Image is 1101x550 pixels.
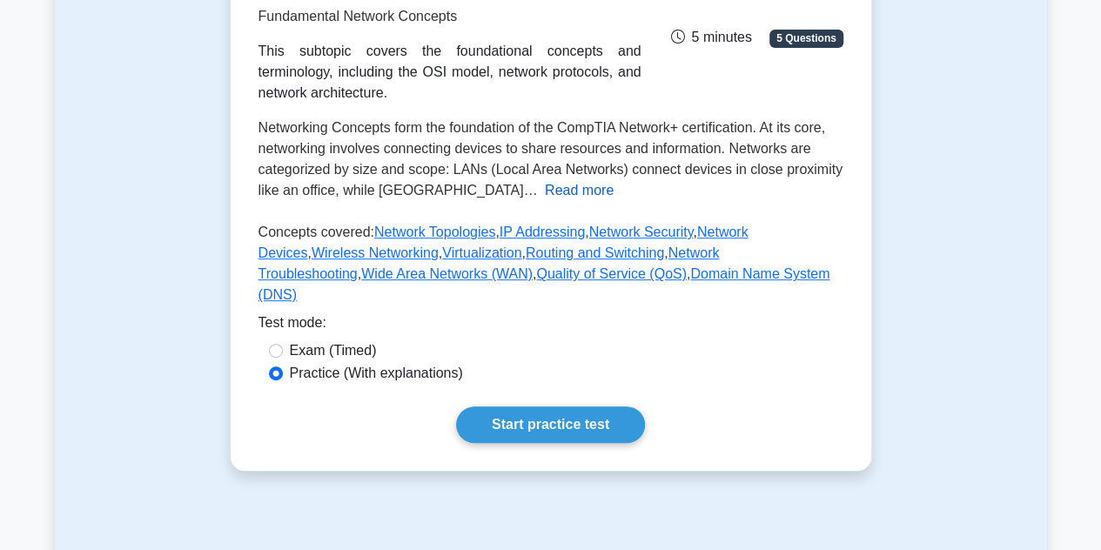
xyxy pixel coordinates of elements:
a: Network Security [589,225,694,239]
a: Network Troubleshooting [258,245,720,281]
a: Network Devices [258,225,749,260]
button: Read more [545,180,614,201]
a: Quality of Service (QoS) [536,266,687,281]
p: Fundamental Network Concepts [258,6,641,27]
a: Wireless Networking [312,245,439,260]
a: Wide Area Networks (WAN) [361,266,533,281]
span: 5 Questions [769,30,843,47]
span: 5 minutes [670,30,751,44]
div: Test mode: [258,312,843,340]
a: Network Topologies [374,225,495,239]
label: Exam (Timed) [290,340,377,361]
a: IP Addressing [500,225,585,239]
div: This subtopic covers the foundational concepts and terminology, including the OSI model, network ... [258,41,641,104]
p: Concepts covered: , , , , , , , , , , [258,222,843,312]
a: Start practice test [456,406,645,443]
a: Routing and Switching [526,245,664,260]
a: Virtualization [442,245,521,260]
span: Networking Concepts form the foundation of the CompTIA Network+ certification. At its core, netwo... [258,120,843,198]
label: Practice (With explanations) [290,363,463,384]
